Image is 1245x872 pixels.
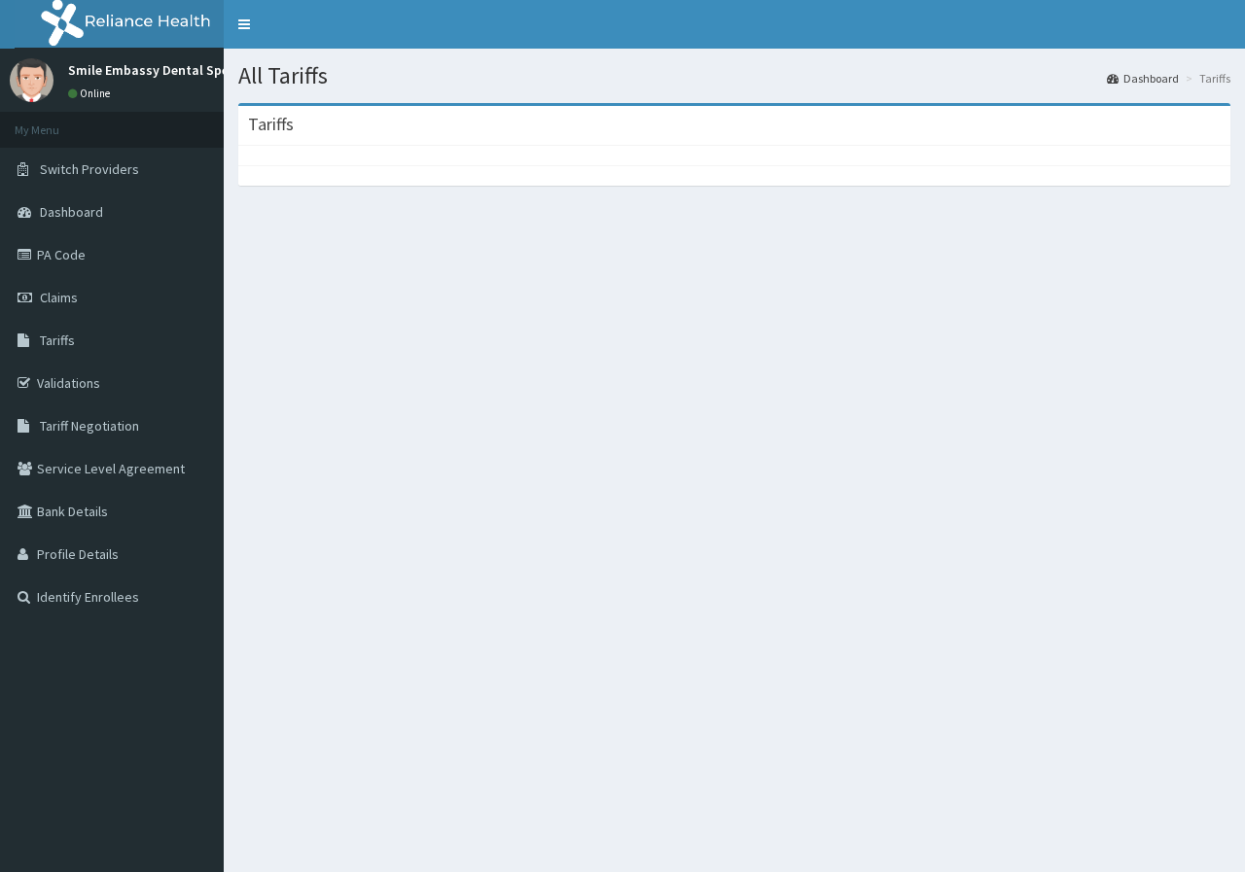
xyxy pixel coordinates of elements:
span: Tariff Negotiation [40,417,139,435]
img: User Image [10,58,53,102]
a: Online [68,87,115,100]
span: Claims [40,289,78,306]
h1: All Tariffs [238,63,1230,88]
a: Dashboard [1107,70,1179,87]
h3: Tariffs [248,116,294,133]
span: Switch Providers [40,160,139,178]
li: Tariffs [1181,70,1230,87]
span: Dashboard [40,203,103,221]
span: Tariffs [40,331,75,349]
p: Smile Embassy Dental Specialist Clinic [68,63,304,77]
